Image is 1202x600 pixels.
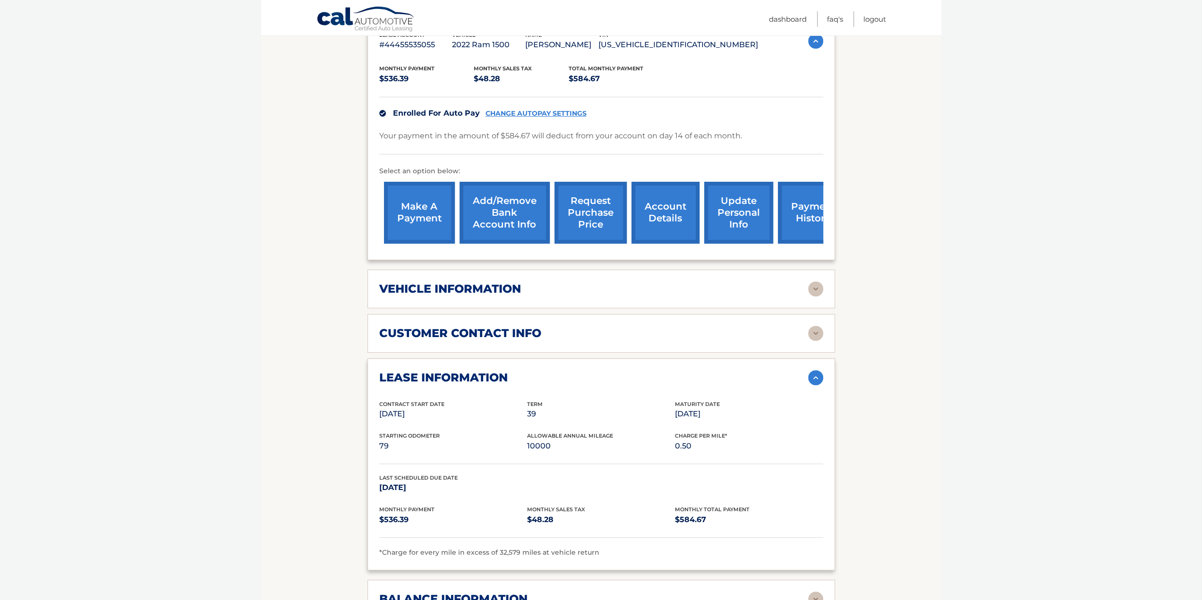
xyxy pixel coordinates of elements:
p: $536.39 [379,72,474,85]
span: Total Monthly Payment [569,65,643,72]
img: accordion-rest.svg [808,326,823,341]
p: Your payment in the amount of $584.67 will deduct from your account on day 14 of each month. [379,129,742,143]
p: 2022 Ram 1500 [452,38,525,51]
img: accordion-active.svg [808,34,823,49]
a: FAQ's [827,11,843,27]
span: *Charge for every mile in excess of 32,579 miles at vehicle return [379,548,599,557]
p: $584.67 [675,513,823,526]
span: Monthly sales Tax [474,65,532,72]
img: accordion-active.svg [808,370,823,385]
a: account details [631,182,699,244]
p: Select an option below: [379,166,823,177]
span: Last Scheduled Due Date [379,474,458,481]
h2: customer contact info [379,326,541,340]
a: payment history [778,182,849,244]
p: [DATE] [379,407,527,421]
span: Charge Per Mile* [675,432,727,439]
img: check.svg [379,110,386,117]
a: Add/Remove bank account info [460,182,550,244]
p: [US_VEHICLE_IDENTIFICATION_NUMBER] [598,38,758,51]
span: Enrolled For Auto Pay [393,109,480,118]
p: 39 [527,407,675,421]
a: make a payment [384,182,455,244]
p: 0.50 [675,439,823,453]
p: 79 [379,439,527,453]
a: Cal Automotive [316,6,416,34]
p: [PERSON_NAME] [525,38,598,51]
p: [DATE] [379,481,527,494]
a: Logout [863,11,886,27]
span: Maturity Date [675,401,720,407]
a: update personal info [704,182,773,244]
h2: vehicle information [379,282,521,296]
span: Contract Start Date [379,401,444,407]
span: Starting Odometer [379,432,440,439]
span: Monthly Total Payment [675,506,750,513]
a: Dashboard [769,11,807,27]
p: $48.28 [474,72,569,85]
p: $584.67 [569,72,664,85]
span: Monthly Sales Tax [527,506,585,513]
a: CHANGE AUTOPAY SETTINGS [486,110,587,118]
p: $536.39 [379,513,527,526]
span: Monthly Payment [379,506,435,513]
p: #44455535055 [379,38,452,51]
span: Monthly Payment [379,65,435,72]
img: accordion-rest.svg [808,281,823,296]
span: Allowable Annual Mileage [527,432,613,439]
p: $48.28 [527,513,675,526]
p: 10000 [527,439,675,453]
p: [DATE] [675,407,823,421]
span: Term [527,401,543,407]
h2: lease information [379,371,508,385]
a: request purchase price [554,182,627,244]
